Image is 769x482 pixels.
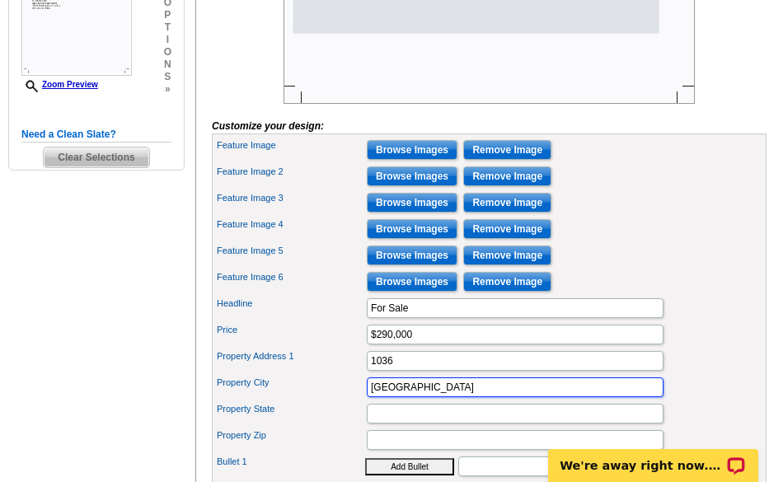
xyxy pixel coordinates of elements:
[537,430,769,482] iframe: LiveChat chat widget
[21,80,98,89] a: Zoom Preview
[367,140,457,160] input: Browse Images
[463,272,551,292] input: Remove Image
[164,71,171,83] span: s
[217,376,365,390] label: Property City
[164,21,171,34] span: t
[217,165,365,179] label: Feature Image 2
[21,127,171,143] h5: Need a Clean Slate?
[217,455,365,469] label: Bullet 1
[217,270,365,284] label: Feature Image 6
[164,83,171,96] span: »
[463,219,551,239] input: Remove Image
[463,166,551,186] input: Remove Image
[217,218,365,232] label: Feature Image 4
[217,349,365,363] label: Property Address 1
[463,246,551,265] input: Remove Image
[367,272,457,292] input: Browse Images
[164,58,171,71] span: n
[217,244,365,258] label: Feature Image 5
[217,297,365,311] label: Headline
[367,246,457,265] input: Browse Images
[217,428,365,442] label: Property Zip
[164,46,171,58] span: o
[463,193,551,213] input: Remove Image
[217,323,365,337] label: Price
[217,138,365,152] label: Feature Image
[217,191,365,205] label: Feature Image 3
[217,402,365,416] label: Property State
[367,166,457,186] input: Browse Images
[367,193,457,213] input: Browse Images
[44,147,148,167] span: Clear Selections
[212,120,324,132] i: Customize your design:
[365,458,454,475] button: Add Bullet
[463,140,551,160] input: Remove Image
[367,219,457,239] input: Browse Images
[164,34,171,46] span: i
[164,9,171,21] span: p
